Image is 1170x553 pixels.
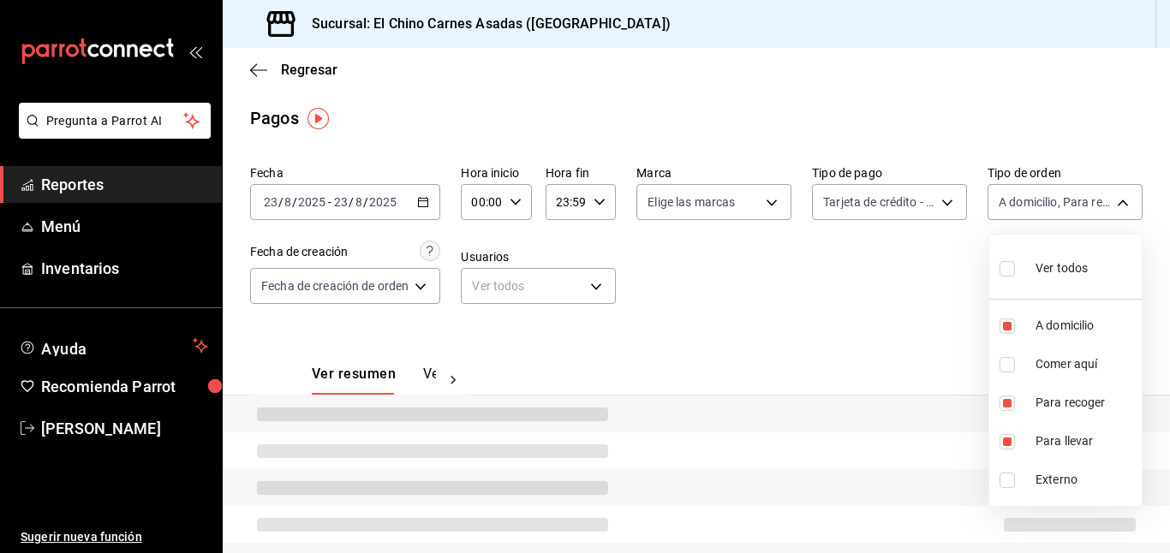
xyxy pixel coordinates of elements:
span: Para recoger [1036,394,1135,412]
span: A domicilio [1036,317,1135,335]
span: Para llevar [1036,432,1135,450]
img: Tooltip marker [307,108,329,129]
span: Comer aquí [1036,355,1135,373]
span: Ver todos [1036,259,1088,277]
span: Externo [1036,471,1135,489]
